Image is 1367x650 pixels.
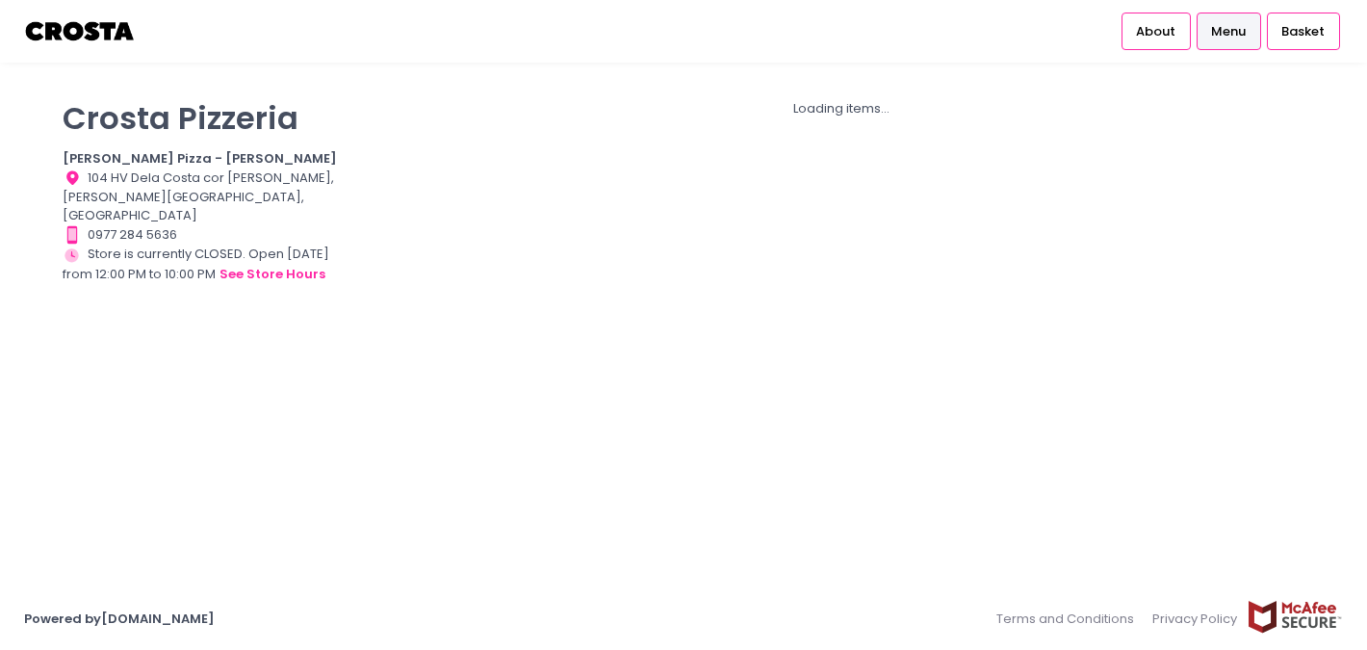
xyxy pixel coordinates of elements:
div: 0977 284 5636 [63,225,355,245]
a: About [1122,13,1191,49]
a: Menu [1197,13,1261,49]
b: [PERSON_NAME] Pizza - [PERSON_NAME] [63,149,337,168]
span: Basket [1281,22,1325,41]
img: logo [24,14,137,48]
a: Privacy Policy [1144,600,1248,637]
div: 104 HV Dela Costa cor [PERSON_NAME], [PERSON_NAME][GEOGRAPHIC_DATA], [GEOGRAPHIC_DATA] [63,169,355,225]
button: see store hours [219,264,326,285]
span: Menu [1211,22,1246,41]
p: Crosta Pizzeria [63,99,355,137]
a: Terms and Conditions [996,600,1144,637]
div: Store is currently CLOSED. Open [DATE] from 12:00 PM to 10:00 PM [63,245,355,285]
div: Loading items... [379,99,1304,118]
a: Powered by[DOMAIN_NAME] [24,610,215,628]
img: mcafee-secure [1247,600,1343,634]
span: About [1136,22,1175,41]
